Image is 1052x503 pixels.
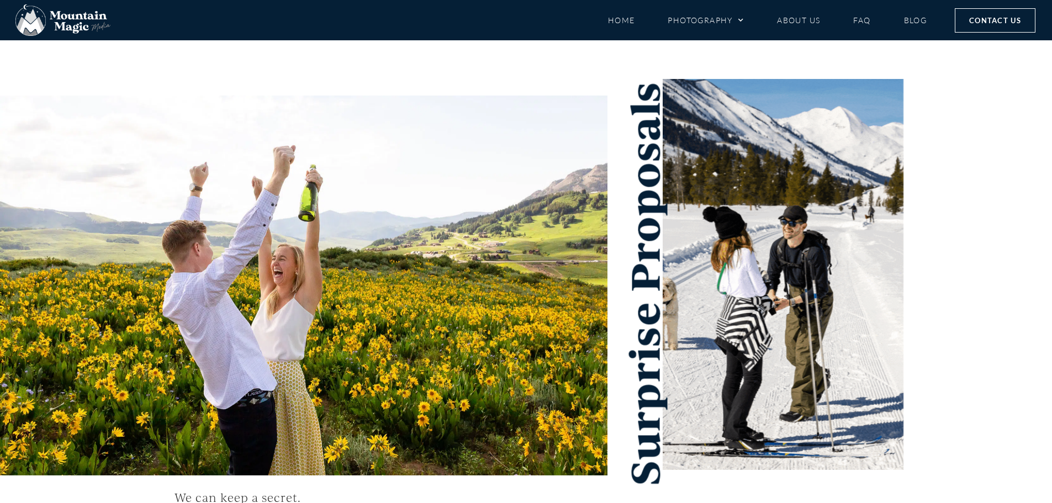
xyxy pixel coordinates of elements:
a: Home [608,10,635,30]
a: Contact Us [955,8,1035,33]
a: Blog [904,10,927,30]
img: Mountain Magic Media photography logo Crested Butte Photographer [15,4,110,36]
a: Photography [668,10,744,30]
nav: Menu [608,10,927,30]
img: GIF-Crested-Butte-proposal-nordic-ski-photographer-photo-by-Mountain-Magic-Media [663,79,903,470]
a: FAQ [853,10,870,30]
h1: Surprise Proposals [622,81,668,485]
a: About Us [777,10,820,30]
span: Contact Us [969,14,1021,27]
